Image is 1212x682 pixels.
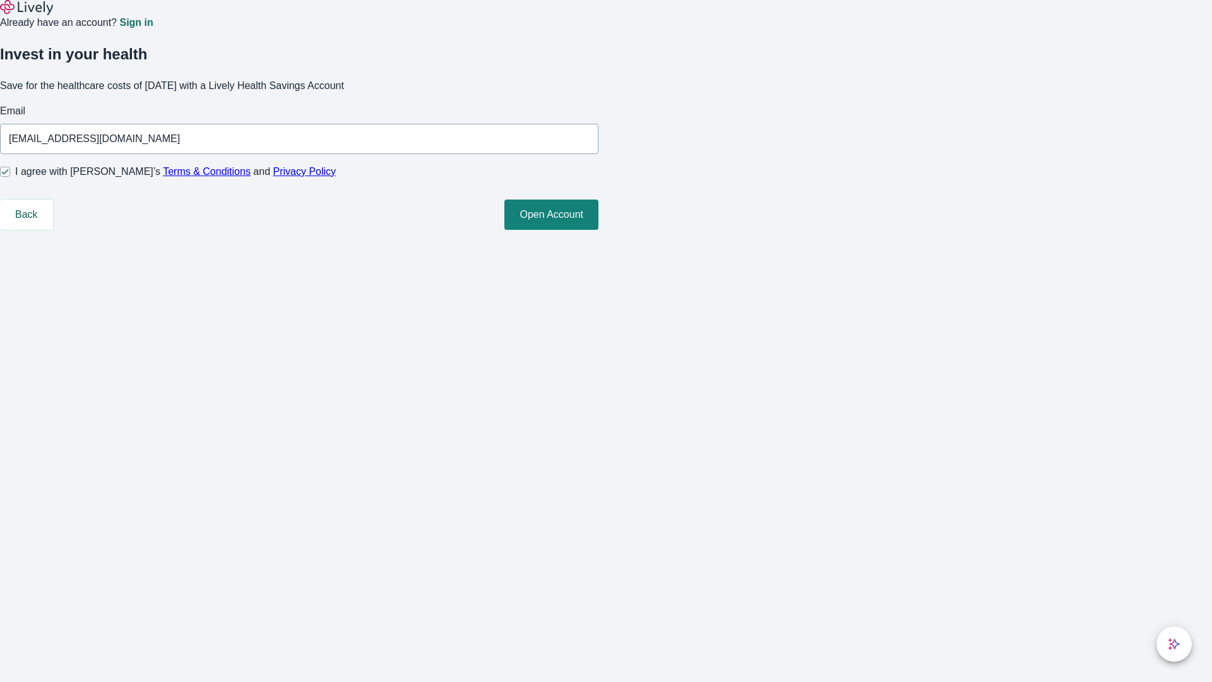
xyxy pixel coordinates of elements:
button: Open Account [504,200,598,230]
svg: Lively AI Assistant [1168,638,1180,650]
span: I agree with [PERSON_NAME]’s and [15,164,336,179]
a: Sign in [119,18,153,28]
a: Terms & Conditions [163,166,251,177]
button: chat [1156,626,1192,662]
a: Privacy Policy [273,166,336,177]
